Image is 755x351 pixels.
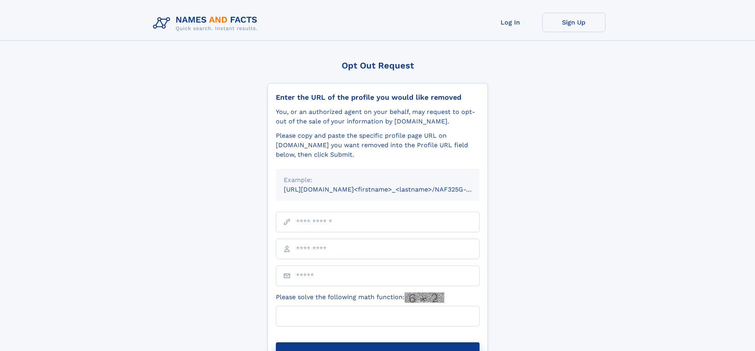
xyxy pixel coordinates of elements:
[284,186,495,193] small: [URL][DOMAIN_NAME]<firstname>_<lastname>/NAF325G-xxxxxxxx
[150,13,264,34] img: Logo Names and Facts
[276,107,480,126] div: You, or an authorized agent on your behalf, may request to opt-out of the sale of your informatio...
[284,175,472,185] div: Example:
[268,61,488,70] div: Opt Out Request
[542,13,606,32] a: Sign Up
[479,13,542,32] a: Log In
[276,93,480,102] div: Enter the URL of the profile you would like removed
[276,292,444,303] label: Please solve the following math function:
[276,131,480,159] div: Please copy and paste the specific profile page URL on [DOMAIN_NAME] you want removed into the Pr...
